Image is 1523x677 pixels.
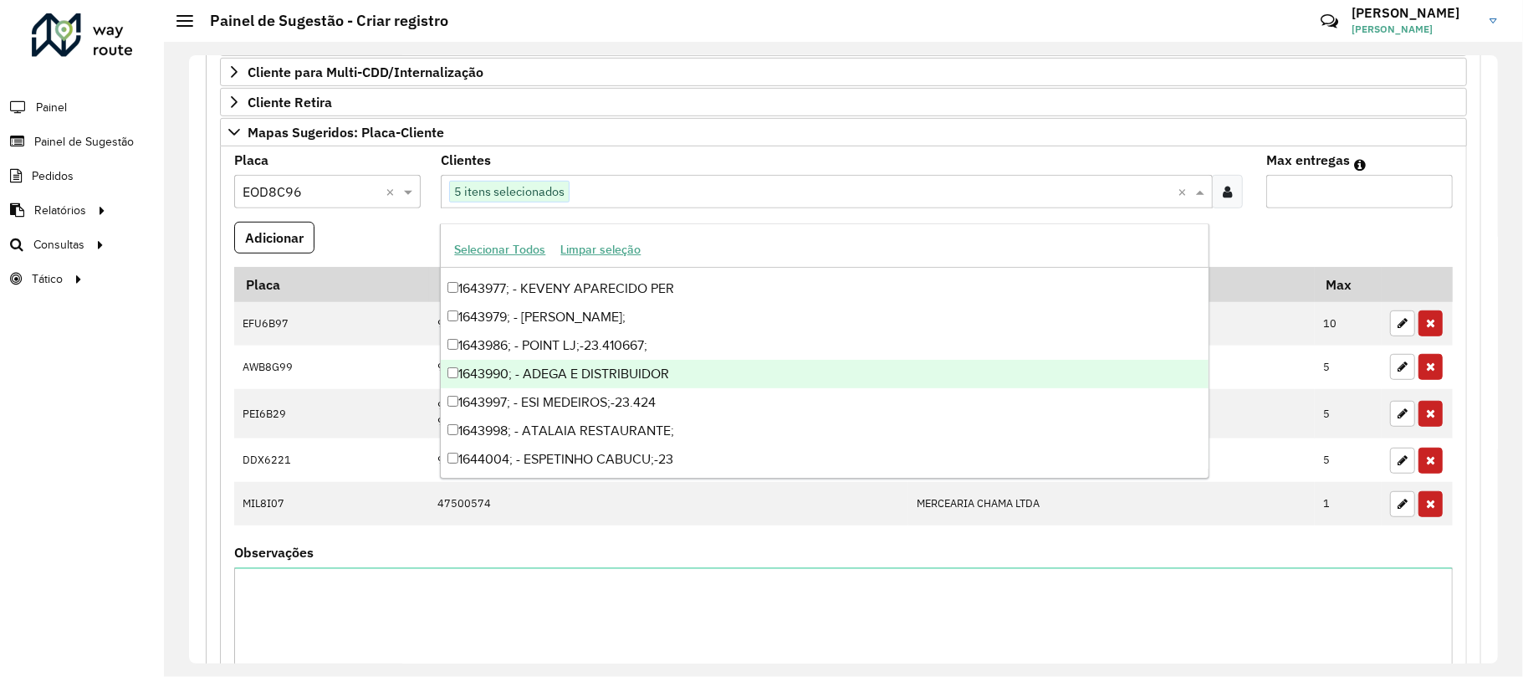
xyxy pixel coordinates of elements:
[1352,22,1477,37] span: [PERSON_NAME]
[386,182,400,202] span: Clear all
[429,439,908,482] td: 91699501
[234,150,268,170] label: Placa
[248,126,444,139] span: Mapas Sugeridos: Placa-Cliente
[429,389,908,439] td: 91620364 91636216
[1315,439,1382,482] td: 5
[441,417,1208,445] div: 1643998; - ATALAIA RESTAURANTE;
[234,482,429,526] td: MIL8I07
[553,237,648,263] button: Limpar seleção
[450,182,569,202] span: 5 itens selecionados
[220,118,1467,146] a: Mapas Sugeridos: Placa-Cliente
[234,542,314,562] label: Observações
[193,12,448,30] h2: Painel de Sugestão - Criar registro
[234,222,314,254] button: Adicionar
[429,482,908,526] td: 47500574
[36,99,67,116] span: Painel
[441,360,1208,388] div: 1643990; - ADEGA E DISTRIBUIDOR
[234,389,429,439] td: PEI6B29
[1266,150,1350,170] label: Max entregas
[441,388,1208,417] div: 1643997; - ESI MEDEIROS;-23.424
[1311,3,1347,39] a: Contato Rápido
[234,439,429,482] td: DDX6221
[908,482,1315,526] td: MERCEARIA CHAMA LTDA
[1315,389,1382,439] td: 5
[441,150,491,170] label: Clientes
[441,445,1208,474] div: 1644004; - ESPETINHO CABUCU;-23
[234,346,429,389] td: AWB8G99
[429,267,908,302] th: Código Cliente
[1315,346,1382,389] td: 5
[33,236,84,254] span: Consultas
[1315,302,1382,346] td: 10
[441,331,1208,360] div: 1643986; - POINT LJ;-23.410667;
[1352,5,1477,21] h3: [PERSON_NAME]
[220,58,1467,86] a: Cliente para Multi-CDD/Internalização
[441,274,1208,303] div: 1643977; - KEVENY APARECIDO PER
[32,167,74,185] span: Pedidos
[1315,267,1382,302] th: Max
[429,346,908,389] td: 91699500
[34,133,134,151] span: Painel de Sugestão
[441,303,1208,331] div: 1643979; - [PERSON_NAME];
[1178,182,1192,202] span: Clear all
[234,267,429,302] th: Placa
[440,223,1209,479] ng-dropdown-panel: Options list
[234,302,429,346] td: EFU6B97
[32,270,63,288] span: Tático
[1354,158,1366,172] em: Máximo de clientes que serão colocados na mesma rota com os clientes informados
[248,95,332,109] span: Cliente Retira
[1315,482,1382,526] td: 1
[220,88,1467,116] a: Cliente Retira
[429,302,908,346] td: 91601453
[34,202,86,219] span: Relatórios
[248,65,483,79] span: Cliente para Multi-CDD/Internalização
[447,237,553,263] button: Selecionar Todos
